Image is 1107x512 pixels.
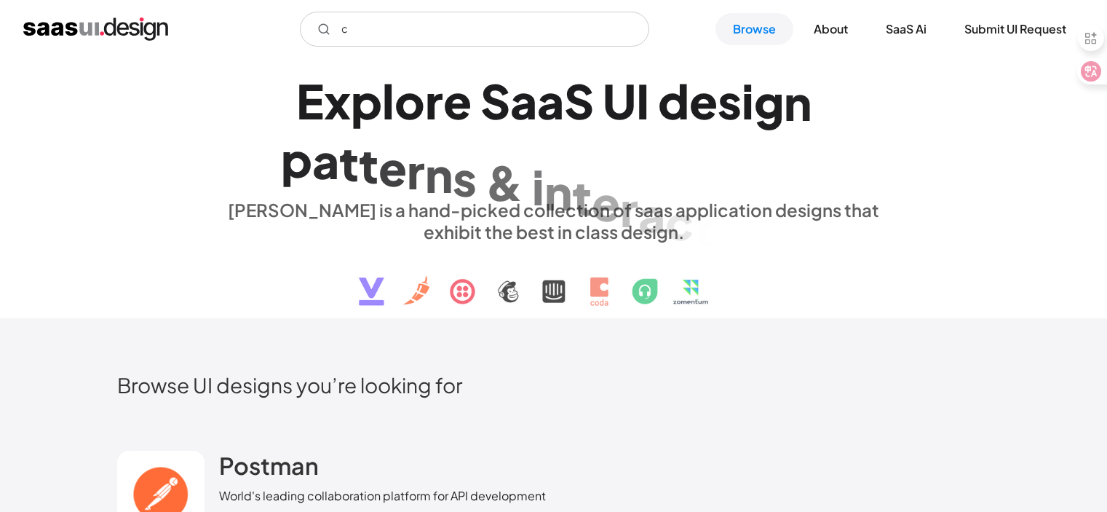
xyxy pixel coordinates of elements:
div: n [544,164,572,220]
div: l [382,73,394,129]
form: Email Form [300,12,649,47]
div: World's leading collaboration platform for API development [219,487,546,505]
div: S [564,73,594,129]
a: About [796,13,865,45]
img: text, icon, saas logo [333,243,774,318]
div: a [638,187,665,243]
div: r [620,181,638,237]
div: s [718,73,742,129]
div: E [296,73,324,129]
a: Browse [715,13,793,45]
div: e [443,73,472,129]
div: c [665,194,694,250]
div: r [425,73,443,129]
div: d [658,73,689,129]
a: SaaS Ai [868,13,944,45]
div: p [281,131,312,187]
div: I [636,73,649,129]
div: t [339,135,359,191]
div: S [480,73,510,129]
div: s [453,150,477,206]
div: i [742,73,754,129]
h2: Browse UI designs you’re looking for [117,372,991,398]
div: U [603,73,636,129]
h1: Explore SaaS UI design patterns & interactions. [219,73,889,185]
a: Submit UI Request [947,13,1084,45]
div: x [324,73,351,129]
div: & [485,154,523,210]
div: g [754,74,784,130]
div: [PERSON_NAME] is a hand-picked collection of saas application designs that exhibit the best in cl... [219,199,889,243]
input: Search UI designs you're looking for... [300,12,649,47]
div: n [784,74,812,130]
div: e [378,140,407,196]
div: a [537,73,564,129]
div: e [592,175,620,231]
div: t [694,201,713,257]
div: t [359,137,378,193]
div: o [394,73,425,129]
div: a [510,73,537,129]
div: a [312,133,339,189]
div: t [572,169,592,225]
h2: Postman [219,451,319,480]
div: e [689,73,718,129]
div: r [407,143,425,199]
a: home [23,17,168,41]
div: i [532,159,544,215]
div: n [425,146,453,202]
a: Postman [219,451,319,487]
div: p [351,73,382,129]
